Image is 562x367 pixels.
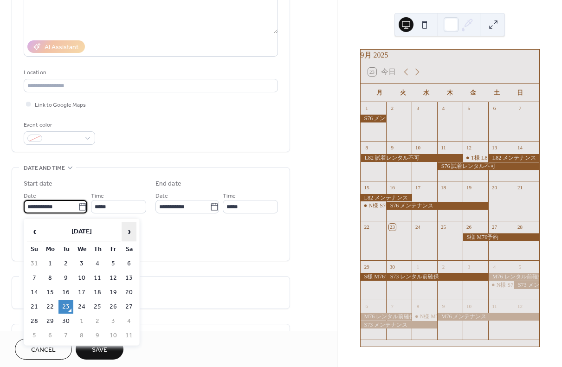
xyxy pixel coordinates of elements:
div: 27 [491,224,498,231]
div: 30 [389,263,396,270]
div: 土 [485,84,508,102]
td: 10 [74,271,89,285]
div: 月 [368,84,391,102]
span: Date [24,191,36,201]
td: 21 [27,300,42,314]
div: T様 L82予約 [471,154,502,162]
div: 2 [389,105,396,112]
td: 5 [27,329,42,342]
div: 8 [363,144,370,151]
div: L82 試着レンタル不可 [361,154,463,162]
td: 18 [90,286,105,299]
div: M76 メンテナンス [437,313,539,321]
td: 6 [43,329,58,342]
div: M76 レンタル前確保 [361,313,412,321]
span: Save [92,345,107,355]
div: 9月 2025 [361,50,539,61]
td: 8 [74,329,89,342]
td: 20 [122,286,136,299]
div: 12 [517,303,523,309]
div: 28 [517,224,523,231]
th: Th [90,243,105,256]
div: N様 M76予約 [420,313,452,321]
div: 6 [491,105,498,112]
td: 28 [27,315,42,328]
div: 6 [363,303,370,309]
div: L82 メンテナンス [361,194,412,202]
div: Start date [24,179,52,189]
div: 17 [414,184,421,191]
td: 22 [43,300,58,314]
div: 5 [465,105,472,112]
span: ‹ [27,222,41,241]
td: 11 [122,329,136,342]
div: L82 メンテナンス [488,154,539,162]
div: N様 S73予約 [488,281,514,289]
div: N様 S76予約 [369,202,400,210]
div: M76 レンタル前確保 [488,273,539,281]
div: 11 [440,144,447,151]
div: 水 [415,84,438,102]
div: 4 [491,263,498,270]
button: Cancel [15,339,72,360]
td: 27 [122,300,136,314]
td: 30 [58,315,73,328]
td: 3 [74,257,89,270]
div: 5 [517,263,523,270]
td: 24 [74,300,89,314]
td: 1 [43,257,58,270]
span: Time [91,191,104,201]
span: › [122,222,136,241]
td: 2 [90,315,105,328]
th: [DATE] [43,222,121,242]
span: Date and time [24,163,65,173]
td: 3 [106,315,121,328]
div: 日 [509,84,532,102]
div: Location [24,68,276,77]
td: 12 [106,271,121,285]
span: Cancel [31,345,56,355]
td: 7 [58,329,73,342]
td: 25 [90,300,105,314]
div: 13 [491,144,498,151]
div: End date [155,179,181,189]
div: S73 メンテナンス [361,321,437,329]
div: 22 [363,224,370,231]
th: Sa [122,243,136,256]
td: 15 [43,286,58,299]
td: 31 [27,257,42,270]
div: 3 [465,263,472,270]
td: 23 [58,300,73,314]
div: S76 試着レンタル不可 [437,162,539,170]
div: 29 [363,263,370,270]
td: 10 [106,329,121,342]
th: Tu [58,243,73,256]
div: 金 [462,84,485,102]
div: N様 S73予約 [497,281,527,289]
td: 1 [74,315,89,328]
div: Event color [24,120,93,130]
td: 4 [90,257,105,270]
div: S76 メンテナンス [361,115,386,122]
div: 1 [414,263,421,270]
div: 24 [414,224,421,231]
div: S76 メンテナンス [386,202,488,210]
span: Time [223,191,236,201]
div: S様 M76予約 [361,273,386,281]
div: 20 [491,184,498,191]
td: 19 [106,286,121,299]
td: 13 [122,271,136,285]
div: 11 [491,303,498,309]
div: 10 [465,303,472,309]
td: 6 [122,257,136,270]
div: 18 [440,184,447,191]
td: 17 [74,286,89,299]
th: Su [27,243,42,256]
div: S様 M76予約 [463,233,539,241]
div: 2 [440,263,447,270]
td: 5 [106,257,121,270]
td: 14 [27,286,42,299]
div: 1 [363,105,370,112]
div: 4 [440,105,447,112]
